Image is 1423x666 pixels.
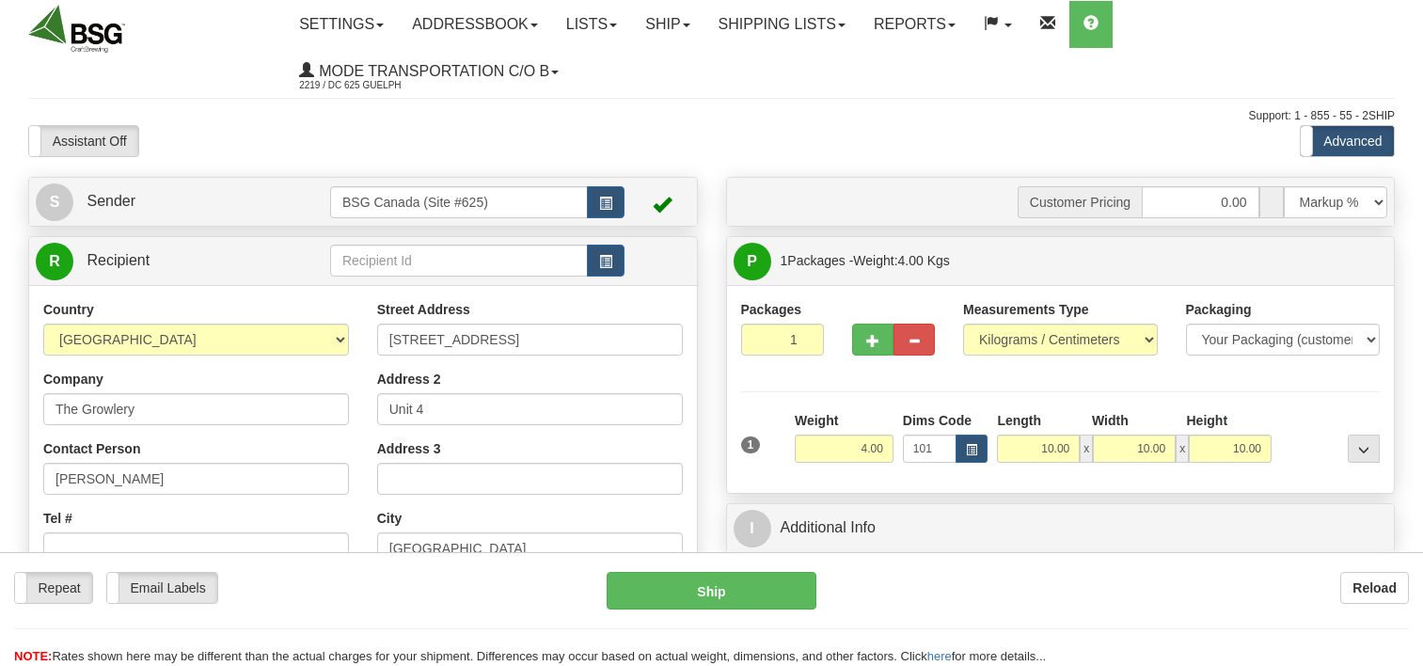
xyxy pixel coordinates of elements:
label: Contact Person [43,439,140,458]
input: Sender Id [330,186,588,218]
span: NOTE: [14,649,52,663]
label: City [377,509,402,528]
span: x [1080,435,1093,463]
span: Weight: [853,253,949,268]
label: Assistant Off [29,126,138,156]
span: Mode Transportation c/o B [314,63,549,79]
div: ... [1348,435,1380,463]
a: Reports [860,1,970,48]
a: IAdditional Info [734,509,1388,547]
a: Ship [631,1,704,48]
div: Support: 1 - 855 - 55 - 2SHIP [28,108,1395,124]
span: P [734,243,771,280]
span: Recipient [87,252,150,268]
label: Packages [741,300,802,319]
img: logo2219.jpg [28,5,125,53]
label: Weight [795,411,838,430]
span: 1 [781,253,788,268]
label: Company [43,370,103,388]
a: P 1Packages -Weight:4.00 Kgs [734,242,1388,280]
span: Packages - [781,242,950,279]
a: Lists [552,1,631,48]
b: Reload [1352,580,1397,595]
input: Recipient Id [330,245,588,277]
label: Advanced [1301,126,1394,156]
label: Height [1187,411,1228,430]
a: Shipping lists [704,1,860,48]
a: here [927,649,952,663]
span: 2219 / DC 625 Guelph [299,76,440,95]
button: Ship [607,572,815,610]
a: S Sender [36,182,330,221]
label: Packaging [1186,300,1252,319]
label: Tel # [43,509,72,528]
a: R Recipient [36,242,297,280]
label: Dims Code [903,411,972,430]
a: Mode Transportation c/o B 2219 / DC 625 Guelph [285,48,573,95]
span: Kgs [927,253,950,268]
iframe: chat widget [1380,237,1421,429]
label: Street Address [377,300,470,319]
span: R [36,243,73,280]
label: Measurements Type [963,300,1089,319]
span: 1 [741,436,761,453]
label: Length [997,411,1041,430]
a: Addressbook [398,1,552,48]
span: Customer Pricing [1018,186,1142,218]
label: Repeat [15,573,92,603]
label: Address 2 [377,370,441,388]
label: Country [43,300,94,319]
span: 4.00 [898,253,924,268]
a: Settings [285,1,398,48]
label: Address 3 [377,439,441,458]
label: Email Labels [107,573,217,603]
button: Reload [1340,572,1409,604]
input: Enter a location [377,324,683,356]
label: Width [1092,411,1129,430]
span: x [1176,435,1189,463]
span: Sender [87,193,135,209]
span: S [36,183,73,221]
span: I [734,510,771,547]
